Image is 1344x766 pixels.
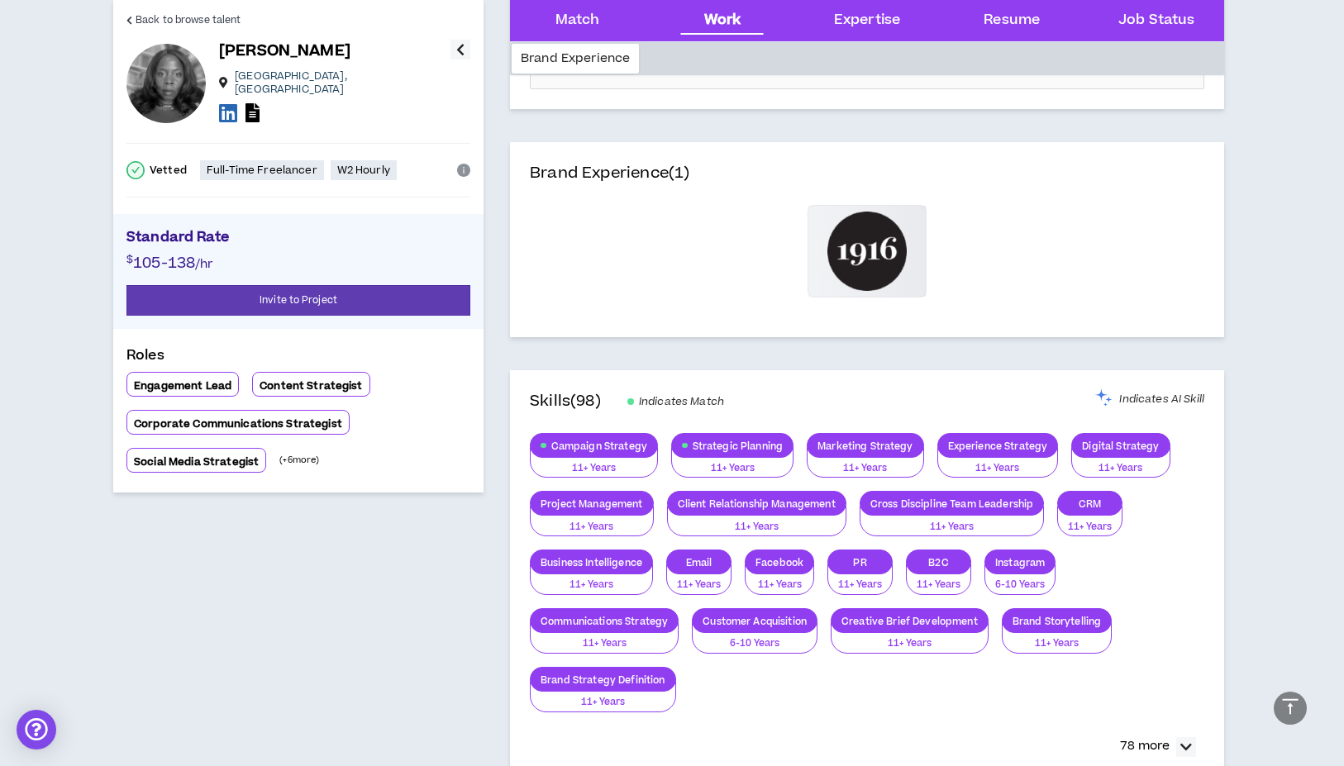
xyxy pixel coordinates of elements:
[279,454,319,467] p: (+ 6 more)
[907,556,970,569] p: B2C
[126,285,470,316] button: Invite to Project
[668,497,846,510] p: Client Relationship Management
[667,506,846,537] button: 11+ Years
[1013,636,1102,651] p: 11+ Years
[639,395,724,408] span: Indicates Match
[677,578,721,592] p: 11+ Years
[1072,440,1169,452] p: Digital Strategy
[1280,697,1300,716] span: vertical-align-top
[917,578,960,592] p: 11+ Years
[530,447,658,478] button: 11+ Years
[666,564,732,595] button: 11+ Years
[235,69,450,96] p: [GEOGRAPHIC_DATA] , [GEOGRAPHIC_DATA]
[1058,497,1122,510] p: CRM
[906,564,971,595] button: 11+ Years
[531,556,652,569] p: Business Intelligence
[195,255,212,273] span: /hr
[541,695,665,710] p: 11+ Years
[457,164,470,177] span: info-circle
[1057,506,1122,537] button: 11+ Years
[808,440,923,452] p: Marketing Strategy
[531,673,675,686] p: Brand Strategy Definition
[126,44,206,123] div: Lilian R.
[828,556,892,569] p: PR
[531,497,653,510] p: Project Management
[126,345,470,372] p: Roles
[937,447,1059,478] button: 11+ Years
[692,622,817,654] button: 6-10 Years
[948,461,1048,476] p: 11+ Years
[834,10,900,31] div: Expertise
[530,681,676,712] button: 11+ Years
[704,10,741,31] div: Work
[126,161,145,179] span: check-circle
[1118,10,1194,31] div: Job Status
[860,506,1044,537] button: 11+ Years
[150,164,187,177] p: Vetted
[207,164,317,177] p: Full-Time Freelancer
[938,440,1058,452] p: Experience Strategy
[827,564,893,595] button: 11+ Years
[693,615,817,627] p: Customer Acquisition
[17,710,56,749] div: Open Intercom Messenger
[817,461,913,476] p: 11+ Years
[832,615,988,627] p: Creative Brief Development
[337,164,390,177] p: W2 Hourly
[807,447,924,478] button: 11+ Years
[746,556,813,569] p: Facebook
[1082,461,1159,476] p: 11+ Years
[755,578,803,592] p: 11+ Years
[678,520,836,535] p: 11+ Years
[134,455,259,469] p: Social Media Strategist
[985,556,1055,569] p: Instagram
[1120,737,1170,755] p: 78 more
[995,578,1045,592] p: 6-10 Years
[827,212,907,291] img: WatchBox
[219,40,350,63] p: [PERSON_NAME]
[530,564,653,595] button: 11+ Years
[530,162,1204,205] h4: Brand Experience (1)
[745,564,814,595] button: 11+ Years
[1119,393,1204,406] span: Indicates AI Skill
[1002,622,1113,654] button: 11+ Years
[860,497,1043,510] p: Cross Discipline Team Leadership
[541,578,642,592] p: 11+ Years
[831,622,989,654] button: 11+ Years
[134,379,231,393] p: Engagement Lead
[667,556,731,569] p: Email
[984,10,1040,31] div: Resume
[541,461,647,476] p: 11+ Years
[531,440,657,452] p: Campaign Strategy
[1071,447,1170,478] button: 11+ Years
[541,636,668,651] p: 11+ Years
[984,564,1056,595] button: 6-10 Years
[541,520,643,535] p: 11+ Years
[1112,732,1204,762] button: 78 more
[838,578,882,592] p: 11+ Years
[126,252,133,267] span: $
[672,440,793,452] p: Strategic Planning
[555,10,600,31] div: Match
[134,417,342,431] p: Corporate Communications Strategist
[1003,615,1112,627] p: Brand Storytelling
[531,615,678,627] p: Communications Strategy
[1068,520,1112,535] p: 11+ Years
[126,227,470,252] p: Standard Rate
[530,390,601,413] h4: Skills (98)
[671,447,794,478] button: 11+ Years
[870,520,1033,535] p: 11+ Years
[703,636,807,651] p: 6-10 Years
[530,622,679,654] button: 11+ Years
[841,636,978,651] p: 11+ Years
[512,44,639,74] div: Brand Experience
[682,461,783,476] p: 11+ Years
[136,12,241,28] span: Back to browse talent
[530,506,654,537] button: 11+ Years
[260,379,363,393] p: Content Strategist
[133,252,195,274] span: 105-138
